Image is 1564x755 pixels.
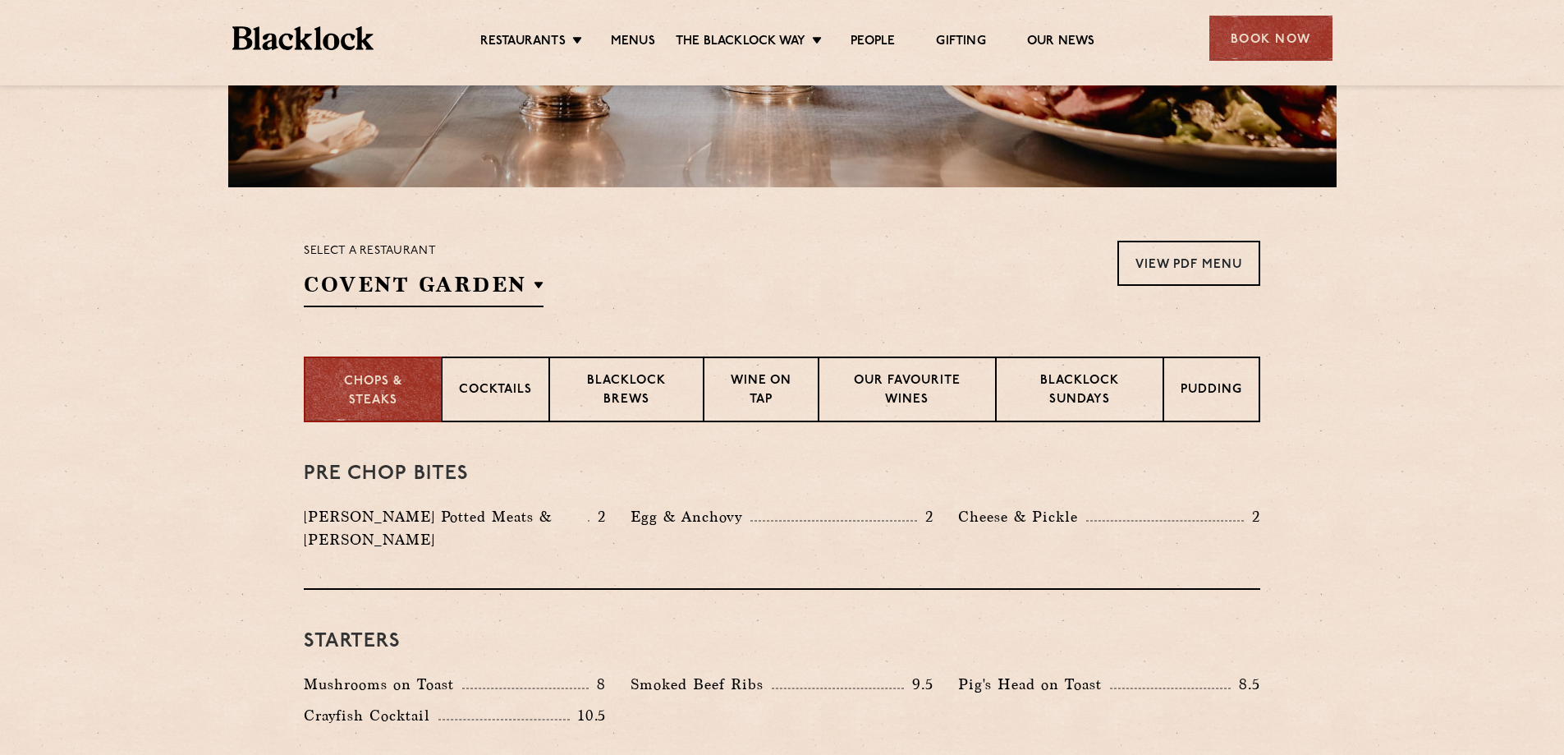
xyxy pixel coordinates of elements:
p: Our favourite wines [836,372,978,411]
p: Blacklock Sundays [1013,372,1146,411]
p: Pudding [1181,381,1242,402]
p: Select a restaurant [304,241,544,262]
p: Wine on Tap [721,372,801,411]
div: Book Now [1209,16,1332,61]
p: 2 [1244,506,1260,527]
p: Chops & Steaks [322,373,424,410]
a: View PDF Menu [1117,241,1260,286]
p: Crayfish Cocktail [304,704,438,727]
p: Mushrooms on Toast [304,673,462,696]
a: The Blacklock Way [676,34,805,52]
img: BL_Textured_Logo-footer-cropped.svg [232,26,374,50]
p: Smoked Beef Ribs [631,673,772,696]
a: Our News [1027,34,1095,52]
p: [PERSON_NAME] Potted Meats & [PERSON_NAME] [304,505,588,551]
a: People [851,34,895,52]
p: 2 [917,506,933,527]
h3: Starters [304,631,1260,652]
a: Menus [611,34,655,52]
p: Pig's Head on Toast [958,673,1110,696]
p: 8 [589,674,606,695]
p: Blacklock Brews [566,372,686,411]
a: Gifting [936,34,985,52]
p: Cocktails [459,381,532,402]
h3: Pre Chop Bites [304,463,1260,485]
p: Egg & Anchovy [631,505,750,528]
a: Restaurants [480,34,566,52]
p: 8.5 [1231,674,1260,695]
p: Cheese & Pickle [958,505,1086,528]
h2: Covent Garden [304,270,544,307]
p: 10.5 [570,705,606,726]
p: 2 [589,506,606,527]
p: 9.5 [904,674,933,695]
